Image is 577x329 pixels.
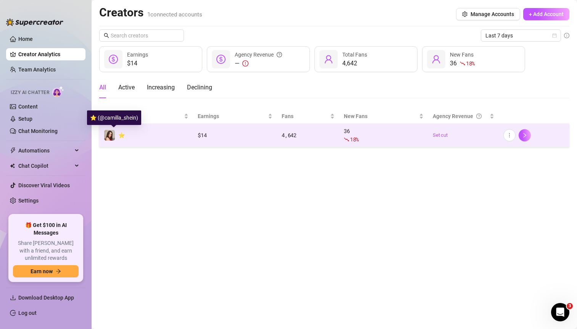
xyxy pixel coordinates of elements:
span: dollar-circle [109,55,118,64]
div: Active [118,83,135,92]
span: Earn now [31,268,53,274]
span: user [432,55,441,64]
span: user [324,55,333,64]
span: more [507,133,512,138]
span: + Add Account [529,11,564,17]
div: $14 [127,59,148,68]
img: AI Chatter [52,86,64,97]
iframe: Intercom live chat [551,303,569,321]
th: New Fans [339,109,429,124]
span: dollar-circle [216,55,226,64]
span: exclamation-circle [242,60,248,66]
a: Log out [18,310,37,316]
span: Name [104,112,182,120]
span: right [522,133,527,138]
span: Automations [18,144,73,157]
span: 1 connected accounts [147,11,202,18]
div: — [235,59,282,68]
img: Chat Copilot [10,163,15,169]
span: arrow-right [56,269,61,274]
a: Creator Analytics [18,48,79,60]
span: thunderbolt [10,147,16,154]
span: Earnings [198,112,266,120]
span: setting [462,11,467,17]
span: Download Desktop App [18,295,74,301]
span: New Fans [344,112,418,120]
a: Settings [18,198,39,204]
span: calendar [552,33,557,38]
a: Set cut [433,131,494,139]
div: 36 [344,127,424,144]
div: Declining [187,83,212,92]
a: Discover Viral Videos [18,182,70,188]
span: Izzy AI Chatter [11,89,49,96]
span: Manage Accounts [471,11,514,17]
span: Fans [282,112,329,120]
th: Earnings [193,109,277,124]
img: logo-BBDzfeDw.svg [6,18,63,26]
span: download [10,295,16,301]
a: Team Analytics [18,66,56,73]
div: 4,642 [282,131,335,139]
button: Manage Accounts [456,8,520,20]
span: search [104,33,109,38]
a: Setup [18,116,32,122]
span: 18 % [350,136,359,143]
span: Last 7 days [485,30,556,41]
span: fall [344,137,349,142]
span: New Fans [450,52,474,58]
a: Home [18,36,33,42]
span: Total Fans [342,52,367,58]
span: info-circle [564,33,569,38]
button: Earn nowarrow-right [13,265,79,277]
span: 🎁 Get $100 in AI Messages [13,222,79,237]
div: 36 [450,59,475,68]
div: ⭐️ (@camilla_shein) [87,110,141,125]
span: question-circle [476,112,482,120]
span: Share [PERSON_NAME] with a friend, and earn unlimited rewards [13,240,79,262]
h2: Creators [99,5,202,20]
div: All [99,83,106,92]
span: 3 [567,303,573,309]
span: question-circle [277,50,282,59]
th: Fans [277,109,339,124]
div: Agency Revenue [433,112,488,120]
div: 4,642 [342,59,367,68]
div: $ 14 [198,131,272,139]
span: fall [460,61,465,66]
div: Increasing [147,83,175,92]
span: 18 % [466,60,475,67]
span: Earnings [127,52,148,58]
img: ⭐️ [104,130,115,141]
input: Search creators [111,31,173,40]
a: Content [18,104,38,110]
a: Chat Monitoring [18,128,58,134]
div: Agency Revenue [235,50,282,59]
span: Chat Copilot [18,160,73,172]
span: ⭐️ [118,132,125,138]
button: + Add Account [523,8,569,20]
th: Name [99,109,193,124]
button: right [519,129,531,141]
